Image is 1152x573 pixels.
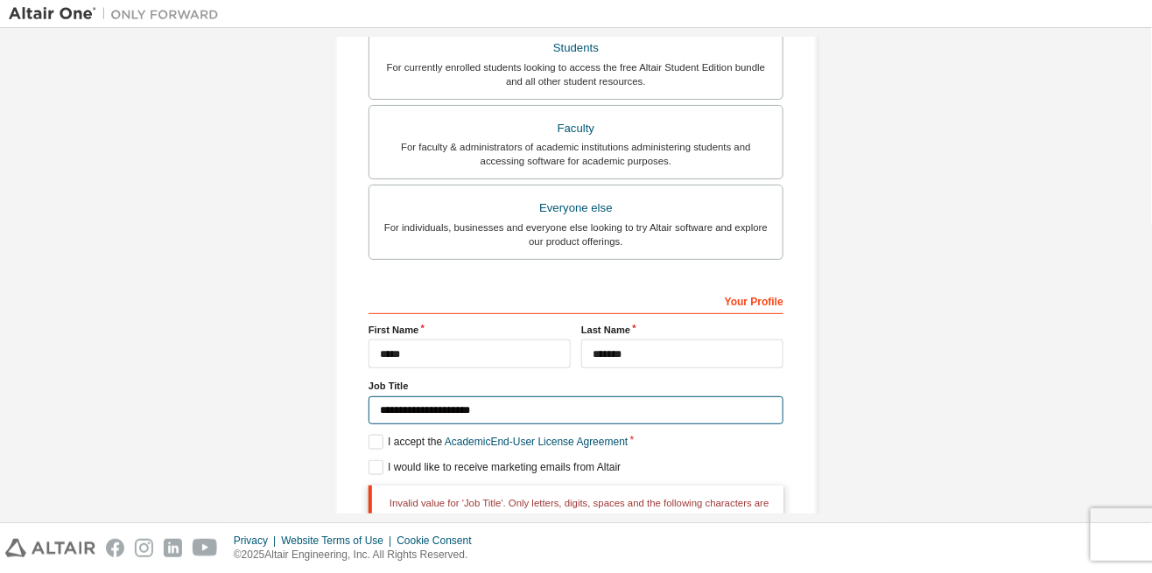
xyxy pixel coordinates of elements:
div: For currently enrolled students looking to access the free Altair Student Edition bundle and all ... [380,60,772,88]
img: instagram.svg [135,539,153,557]
div: For faculty & administrators of academic institutions administering students and accessing softwa... [380,140,772,168]
div: Everyone else [380,196,772,220]
label: Job Title [369,379,783,393]
div: Students [380,36,772,60]
div: Your Profile [369,286,783,314]
label: Last Name [581,323,783,337]
div: Cookie Consent [397,534,481,548]
div: Faculty [380,116,772,141]
div: Invalid value for 'Job Title'. Only letters, digits, spaces and the following characters are perm... [369,486,783,535]
img: linkedin.svg [164,539,182,557]
label: I would like to receive marketing emails from Altair [369,460,621,475]
img: altair_logo.svg [5,539,95,557]
p: © 2025 Altair Engineering, Inc. All Rights Reserved. [234,548,482,563]
img: facebook.svg [106,539,124,557]
label: I accept the [369,435,628,450]
div: For individuals, businesses and everyone else looking to try Altair software and explore our prod... [380,220,772,248]
div: Website Terms of Use [281,534,397,548]
img: youtube.svg [193,539,218,557]
img: Altair One [9,5,228,23]
a: Academic End-User License Agreement [445,436,628,448]
div: Privacy [234,534,281,548]
label: First Name [369,323,571,337]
